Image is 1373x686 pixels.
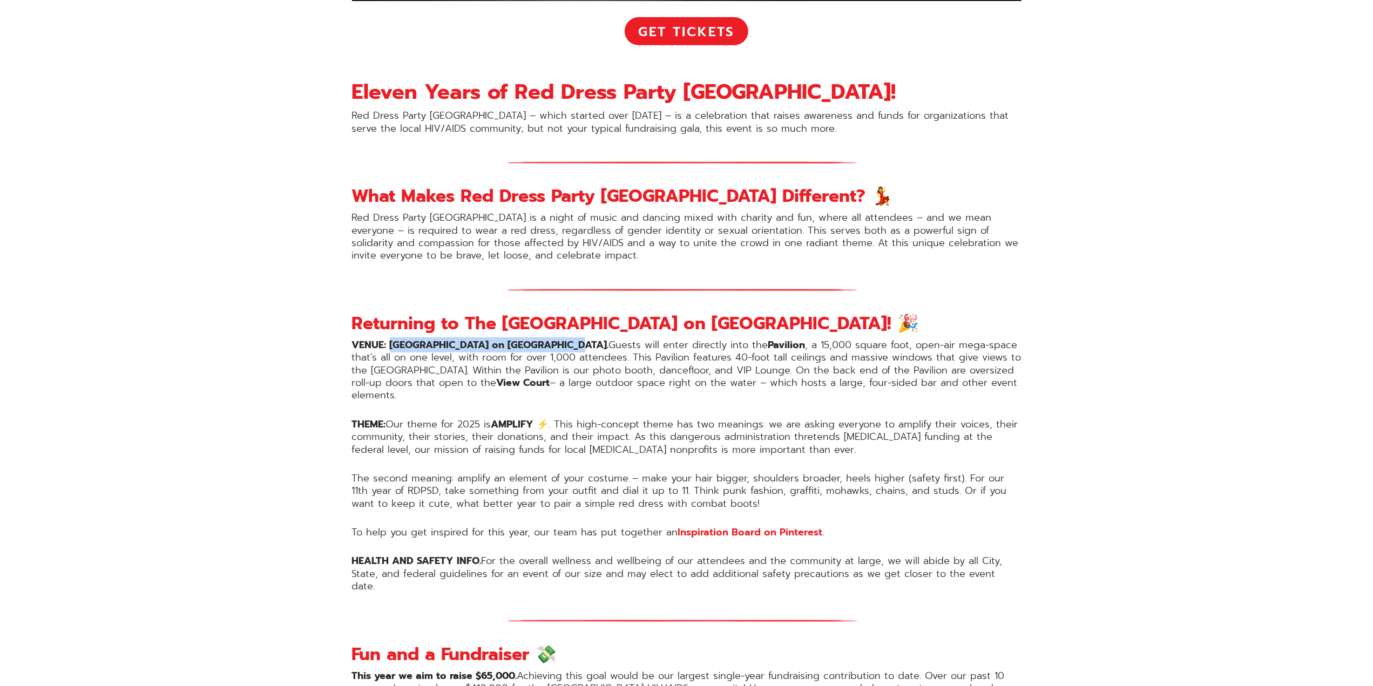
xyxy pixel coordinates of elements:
[352,417,386,432] strong: THEME:
[352,418,1022,456] p: Our theme for 2025 is . This high-concept theme has two meanings: we are asking everyone to ampli...
[352,337,609,352] strong: VENUE: [GEOGRAPHIC_DATA] on [GEOGRAPHIC_DATA].
[352,310,919,337] strong: Returning to The [GEOGRAPHIC_DATA] on [GEOGRAPHIC_DATA]! 🎉
[491,417,549,432] strong: AMPLIFY ⚡️
[678,525,823,540] a: Inspiration Board on Pinterest
[352,472,1022,510] p: The second meaning: amplify an element of your costume – make your hair bigger, shoulders broader...
[352,668,517,683] strong: This year we aim to raise $65,000.
[352,339,1022,402] p: Guests will enter directly into the , a 15,000 square foot, open-air mega-space that's all on one...
[497,375,550,390] strong: View Court
[352,641,557,668] strong: Fun and a Fundraiser 💸
[625,17,748,45] a: Get Tickets
[352,526,1022,539] p: To help you get inspired for this year, our team has put together an .
[352,212,1022,262] p: Red Dress Party [GEOGRAPHIC_DATA] is a night of music and dancing mixed with charity and fun, whe...
[768,337,806,352] strong: Pavilion
[352,110,1022,135] p: Red Dress Party [GEOGRAPHIC_DATA] – which started over [DATE] – is a celebration that raises awar...
[352,77,896,107] strong: Eleven Years of Red Dress Party [GEOGRAPHIC_DATA]!
[352,555,1022,593] p: For the overall wellness and wellbeing of our attendees and the community at large, we will abide...
[352,553,482,568] strong: HEALTH AND SAFETY INFO.
[352,183,894,209] strong: What Makes Red Dress Party [GEOGRAPHIC_DATA] Different? 💃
